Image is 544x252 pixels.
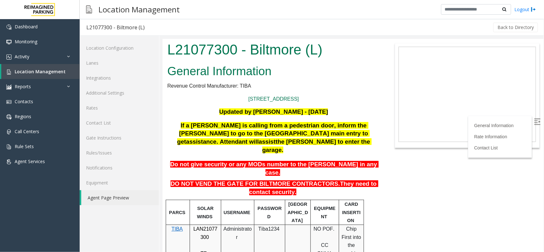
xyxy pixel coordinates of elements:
span: Administrator [61,187,89,201]
span: SOLAR WINDS [34,167,52,180]
span: . Attendant will [54,99,96,106]
a: Additional Settings [80,85,159,100]
span: Regions [15,113,31,119]
span: USERNAME [61,171,88,176]
a: Contact List [312,106,335,112]
a: Equipment [80,175,159,190]
a: General Information [312,84,351,89]
a: Gate Instructions [80,130,159,145]
img: 'icon' [6,144,11,149]
span: NO POF. [151,187,172,193]
span: assist [96,99,113,106]
img: pageIcon [86,2,92,17]
span: Agent Services [15,158,45,164]
span: Contacts [15,98,33,104]
span: Tiba1234 [96,187,117,193]
img: 'icon' [6,54,11,60]
span: assistance [24,99,54,106]
span: Dashboard [15,24,38,30]
span: EQUIPMENT [151,167,173,180]
a: Rates [80,100,159,115]
a: Agent Page Preview [81,190,159,205]
span: [GEOGRAPHIC_DATA] [125,163,145,184]
img: 'icon' [6,129,11,134]
a: Contact List [80,115,159,130]
img: logout [531,6,536,13]
div: L21077300 - Biltmore (L) [86,23,145,32]
a: Rate Information [312,95,345,100]
h2: General Information [5,24,217,41]
img: Open/Close Sidebar Menu [372,80,378,86]
span: Revenue Control Manufacturer: TIBA [5,44,89,50]
span: TB - SERVER [32,212,53,226]
a: TIBA [9,187,20,193]
a: Integrations [80,70,159,85]
span: They need to contact security. [87,141,216,156]
h1: L21077300 - Biltmore (L) [5,1,217,21]
span: LAN21077300 [31,187,55,201]
span: Do not give security or any MODs number to the [PERSON_NAME] in any case. [8,122,216,137]
img: 'icon' [6,159,11,164]
a: Rules/Issues [80,145,159,160]
span: Activity [15,54,29,60]
a: Location Configuration [80,40,159,55]
span: the [PERSON_NAME] to enter the garage. [100,99,209,114]
span: Chip First into the machine [179,187,200,217]
span: Location Management [15,68,66,75]
img: 'icon' [6,99,11,104]
span: Rule Sets [15,143,34,149]
span: PASSWORD [95,167,119,180]
span: CC ONLY [155,204,169,217]
span: CARD INSERTION [180,163,198,184]
img: 'icon' [6,84,11,90]
h3: Location Management [95,2,183,17]
span: Monitoring [15,39,37,45]
span: DO NOT VEND THE GATE FOR BILTMORE CONTRACTORS. [8,141,178,148]
a: [STREET_ADDRESS] [86,57,136,63]
button: Back to Directory [493,23,538,32]
a: Location Management [1,64,80,79]
span: Reports [15,83,31,90]
font: Updated by [PERSON_NAME] - [DATE] [57,69,166,76]
span: PARCS [6,171,23,176]
img: 'icon' [6,114,11,119]
a: Notifications [80,160,159,175]
img: 'icon' [6,40,11,45]
img: 'icon' [6,69,11,75]
span: If a [PERSON_NAME] is calling from a pedestrian door, inform the [PERSON_NAME] to go to the [GEOG... [15,83,207,106]
span: Call Centers [15,128,39,134]
img: 'icon' [6,25,11,30]
a: Lanes [80,55,159,70]
a: Logout [514,6,536,13]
